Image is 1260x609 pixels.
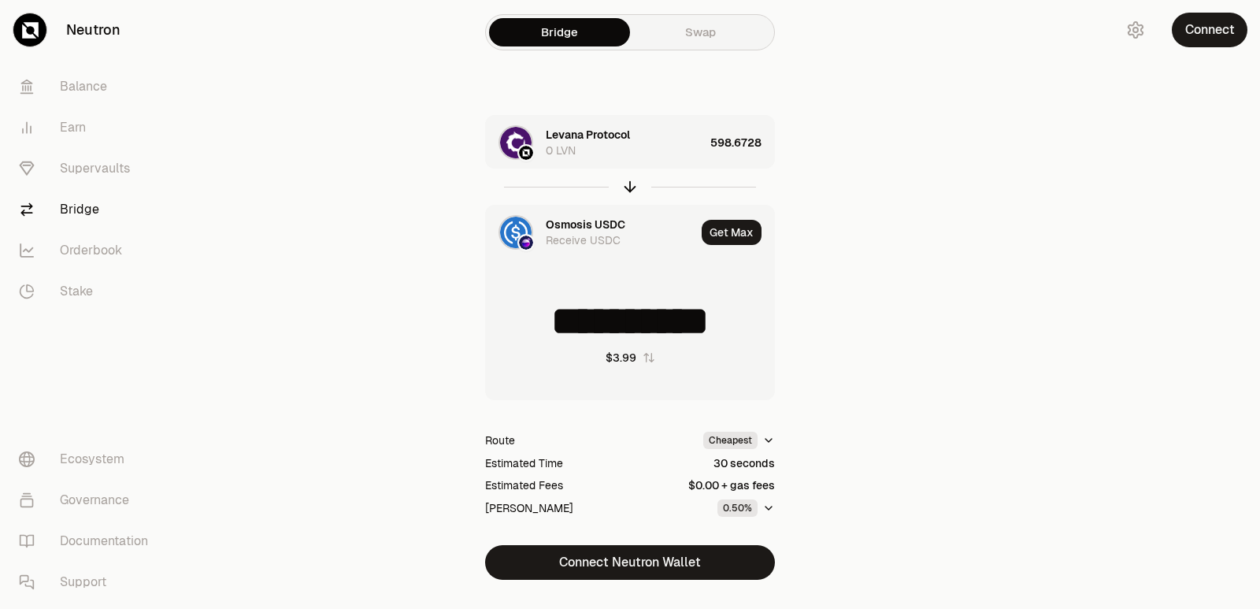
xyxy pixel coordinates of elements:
[500,217,532,248] img: USDC Logo
[6,439,170,480] a: Ecosystem
[6,189,170,230] a: Bridge
[6,480,170,521] a: Governance
[486,116,774,169] button: LVN LogoNeutron LogoLevana Protocol0 LVN598.6728
[688,477,775,493] div: $0.00 + gas fees
[1172,13,1247,47] button: Connect
[489,18,630,46] a: Bridge
[606,350,655,366] button: $3.99
[717,499,758,517] div: 0.50%
[6,107,170,148] a: Earn
[486,116,704,169] div: LVN LogoNeutron LogoLevana Protocol0 LVN
[485,433,515,448] div: Route
[703,432,775,449] button: Cheapest
[702,220,762,245] button: Get Max
[6,562,170,603] a: Support
[500,127,532,158] img: LVN Logo
[485,455,563,471] div: Estimated Time
[519,236,533,250] img: Osmosis Logo
[717,499,775,517] button: 0.50%
[546,232,621,248] div: Receive USDC
[546,143,576,158] div: 0 LVN
[486,206,695,259] div: USDC LogoOsmosis LogoOsmosis USDCReceive USDC
[6,521,170,562] a: Documentation
[710,116,774,169] div: 598.6728
[546,127,630,143] div: Levana Protocol
[485,477,563,493] div: Estimated Fees
[546,217,625,232] div: Osmosis USDC
[606,350,636,366] div: $3.99
[6,271,170,312] a: Stake
[6,66,170,107] a: Balance
[485,545,775,580] button: Connect Neutron Wallet
[703,432,758,449] div: Cheapest
[485,500,573,516] div: [PERSON_NAME]
[6,148,170,189] a: Supervaults
[630,18,771,46] a: Swap
[519,146,533,160] img: Neutron Logo
[713,455,775,471] div: 30 seconds
[6,230,170,271] a: Orderbook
